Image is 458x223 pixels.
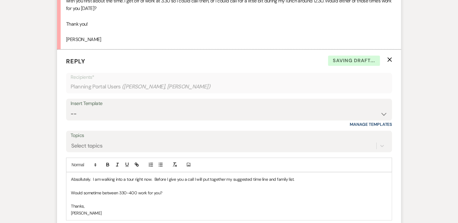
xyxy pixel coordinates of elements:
[66,57,85,65] span: Reply
[328,56,380,66] span: Saving draft...
[71,176,387,183] p: Absollutely. I am walking into a tour right now. Before I give you a call I will put together my ...
[71,99,387,108] div: Insert Template
[71,203,387,209] p: Thanks,
[66,36,392,43] p: [PERSON_NAME]
[71,142,103,150] div: Select topics
[350,122,392,127] a: Manage Templates
[71,81,387,93] div: Planning Portal Users
[66,20,392,28] p: Thank you!
[71,210,387,216] p: [PERSON_NAME]
[71,131,387,140] label: Topics
[71,190,387,196] p: Would sometime between 330-400 work for you?
[71,73,387,81] p: Recipients*
[122,83,211,91] span: ( [PERSON_NAME], [PERSON_NAME] )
